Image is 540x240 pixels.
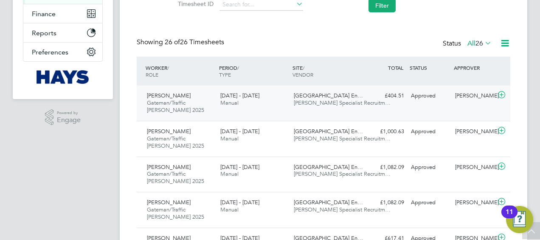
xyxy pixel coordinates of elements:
[452,89,496,103] div: [PERSON_NAME]
[294,99,391,106] span: [PERSON_NAME] Specialist Recruitm…
[32,10,56,18] span: Finance
[147,128,191,135] span: [PERSON_NAME]
[45,109,81,126] a: Powered byEngage
[408,60,452,75] div: STATUS
[475,39,483,48] span: 26
[147,99,204,114] span: Gateman/Traffic [PERSON_NAME] 2025
[294,206,391,213] span: [PERSON_NAME] Specialist Recruitm…
[37,70,90,84] img: hays-logo-retina.png
[452,125,496,139] div: [PERSON_NAME]
[220,199,259,206] span: [DATE] - [DATE]
[217,60,290,82] div: PERIOD
[147,163,191,171] span: [PERSON_NAME]
[408,89,452,103] div: Approved
[220,99,239,106] span: Manual
[220,163,259,171] span: [DATE] - [DATE]
[363,89,408,103] div: £404.51
[506,212,513,223] div: 11
[137,38,226,47] div: Showing
[363,160,408,174] div: £1,082.09
[23,70,103,84] a: Go to home page
[165,38,180,46] span: 26 of
[303,64,304,71] span: /
[57,109,81,117] span: Powered by
[363,125,408,139] div: £1,000.63
[408,125,452,139] div: Approved
[408,196,452,210] div: Approved
[220,135,239,142] span: Manual
[294,163,363,171] span: [GEOGRAPHIC_DATA] En…
[147,135,204,149] span: Gateman/Traffic [PERSON_NAME] 2025
[452,196,496,210] div: [PERSON_NAME]
[220,170,239,177] span: Manual
[57,117,81,124] span: Engage
[220,206,239,213] span: Manual
[23,43,102,61] button: Preferences
[147,199,191,206] span: [PERSON_NAME]
[363,196,408,210] div: £1,082.09
[294,128,363,135] span: [GEOGRAPHIC_DATA] En…
[292,71,313,78] span: VENDOR
[165,38,224,46] span: 26 Timesheets
[147,170,204,185] span: Gateman/Traffic [PERSON_NAME] 2025
[237,64,239,71] span: /
[506,206,533,233] button: Open Resource Center, 11 new notifications
[32,48,68,56] span: Preferences
[408,160,452,174] div: Approved
[146,71,158,78] span: ROLE
[23,4,102,23] button: Finance
[294,170,391,177] span: [PERSON_NAME] Specialist Recruitm…
[220,92,259,99] span: [DATE] - [DATE]
[32,29,56,37] span: Reports
[452,160,496,174] div: [PERSON_NAME]
[467,39,492,48] label: All
[143,60,217,82] div: WORKER
[388,64,403,71] span: TOTAL
[23,23,102,42] button: Reports
[443,38,493,50] div: Status
[167,64,169,71] span: /
[294,92,363,99] span: [GEOGRAPHIC_DATA] En…
[290,60,364,82] div: SITE
[294,199,363,206] span: [GEOGRAPHIC_DATA] En…
[452,60,496,75] div: APPROVER
[219,71,231,78] span: TYPE
[147,206,204,220] span: Gateman/Traffic [PERSON_NAME] 2025
[147,92,191,99] span: [PERSON_NAME]
[294,135,391,142] span: [PERSON_NAME] Specialist Recruitm…
[220,128,259,135] span: [DATE] - [DATE]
